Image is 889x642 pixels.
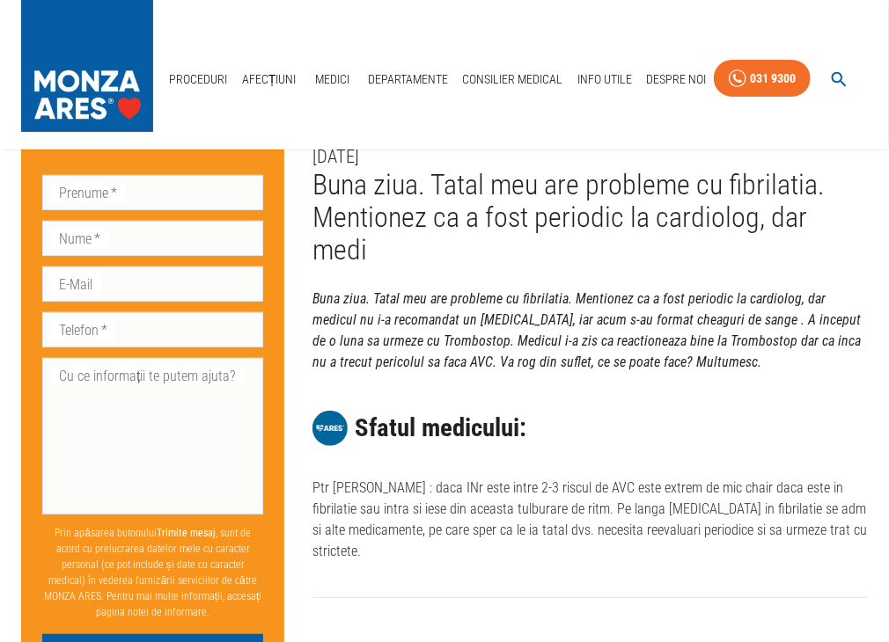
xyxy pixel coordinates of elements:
a: Afecțiuni [235,62,304,98]
b: Trimite mesaj [157,527,216,539]
img: MONZA ARES [312,411,348,446]
p: Ptr [PERSON_NAME] : daca INr este intre 2-3 riscul de AVC este extrem de mic chair daca este in f... [312,478,868,562]
a: Departamente [361,62,455,98]
a: 031 9300 [714,60,811,98]
a: Consilier Medical [455,62,569,98]
p: Buna ziua. Tatal meu are probleme cu fibrilatia. Mentionez ca a fost periodic la cardiolog, dar m... [312,288,868,373]
a: Info Utile [570,62,639,98]
a: Proceduri [162,62,234,98]
div: 031 9300 [750,68,796,90]
span: [DATE] [312,146,359,167]
p: Prin apăsarea butonului , sunt de acord cu prelucrarea datelor mele cu caracter personal (ce pot ... [42,518,263,627]
h2: Sfatul medicului: [355,414,526,442]
h1: Buna ziua. Tatal meu are probleme cu fibrilatia. Mentionez ca a fost periodic la cardiolog, dar medi [312,169,868,267]
a: Medici [304,62,360,98]
a: Despre Noi [640,62,714,98]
